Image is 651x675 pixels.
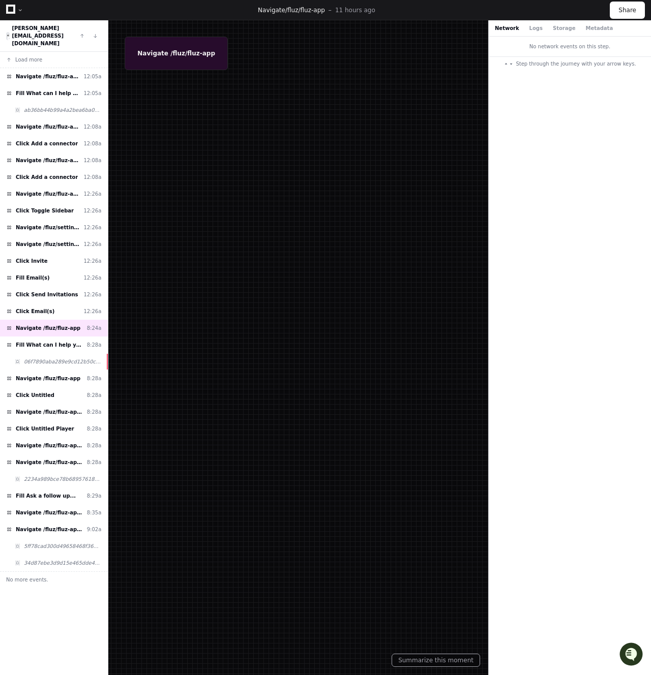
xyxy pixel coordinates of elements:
[16,509,83,516] span: Navigate /fluz/fluz-app/player/*
[87,526,102,533] div: 9:02a
[87,492,102,500] div: 8:29a
[87,324,102,332] div: 8:24a
[83,291,101,298] div: 12:26a
[87,509,102,516] div: 8:35a
[489,37,651,56] div: No network events on this step.
[16,291,78,298] span: Click Send Invitations
[72,106,123,114] a: Powered byPylon
[87,341,102,349] div: 8:28a
[16,274,50,282] span: Fill Email(s)
[83,157,101,164] div: 12:08a
[10,76,28,94] img: 1756235613930-3d25f9e4-fa56-45dd-b3ad-e072dfbd1548
[16,173,78,181] span: Click Add a connector
[16,224,79,231] span: Navigate /fluz/settings/projects/fluz-app (Settings)
[16,408,83,416] span: Navigate /fluz/fluz-app/player/*
[529,24,543,32] button: Logs
[87,408,102,416] div: 8:28a
[16,526,83,533] span: Navigate /fluz/fluz-app (Home)
[16,207,74,214] span: Click Toggle Sidebar
[553,24,575,32] button: Storage
[16,341,83,349] span: Fill What can I help you with?
[87,391,102,399] div: 8:28a
[87,375,102,382] div: 8:28a
[87,425,102,433] div: 8:28a
[83,73,101,80] div: 12:05a
[610,2,645,19] button: Share
[16,190,79,198] span: Navigate /fluz/fluz-app
[335,6,375,14] p: 11 hours ago
[16,140,78,147] span: Click Add a connector
[16,391,54,399] span: Click Untitled
[83,240,101,248] div: 12:26a
[16,157,79,164] span: Navigate /fluz/fluz-app/users
[16,492,76,500] span: Fill Ask a follow up...
[83,224,101,231] div: 12:26a
[16,458,83,466] span: Navigate /fluz/fluz-app/player/*
[16,324,80,332] span: Navigate /fluz/fluz-app
[83,123,101,131] div: 12:08a
[16,442,83,449] span: Navigate /fluz/fluz-app/player/*
[83,190,101,198] div: 12:26a
[35,86,129,94] div: We're available if you need us!
[585,24,613,32] button: Metadata
[16,240,79,248] span: Navigate /fluz/settings/projects/fluz-app/members (Members Manage project members)
[16,425,74,433] span: Click Untitled Player
[101,107,123,114] span: Pylon
[24,106,101,114] span: ab36bb44b99a4a2bea6ba08f34aa7d3a
[16,308,54,315] span: Click Email(s)
[495,24,519,32] button: Network
[12,25,64,46] a: [PERSON_NAME][EMAIL_ADDRESS][DOMAIN_NAME]
[87,442,102,449] div: 8:28a
[83,140,101,147] div: 12:08a
[83,173,101,181] div: 12:08a
[516,60,636,68] span: Step through the journey with your arrow keys.
[10,41,185,57] div: Welcome
[83,257,101,265] div: 12:26a
[87,458,102,466] div: 8:28a
[258,7,285,14] span: Navigate
[7,33,10,39] img: 5.svg
[10,10,31,30] img: PlayerZero
[16,257,48,265] span: Click Invite
[15,56,42,64] span: Load more
[24,358,101,365] span: 06f7890aba289e9cd12b50cf0ff45966
[16,375,80,382] span: Navigate /fluz/fluz-app
[173,79,185,91] button: Start new chat
[83,274,101,282] div: 12:26a
[83,207,101,214] div: 12:26a
[35,76,167,86] div: Start new chat
[83,89,101,97] div: 12:05a
[6,576,48,584] span: No more events.
[24,542,101,550] span: 5ff78cad300d49658468f3600d16a066
[392,654,480,667] button: Summarize this moment
[16,123,79,131] span: Navigate /fluz/fluz-app/users (Users)
[24,559,101,567] span: 34d87ebe3d9d15e465dde485bb891c17
[285,7,325,14] span: /fluz/fluz-app
[16,89,79,97] span: Fill What can I help you with?
[16,73,79,80] span: Navigate /fluz/fluz-app
[24,475,101,483] span: 2234a989bce78b689576180d4b2f0629
[83,308,101,315] div: 12:26a
[618,641,646,669] iframe: Open customer support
